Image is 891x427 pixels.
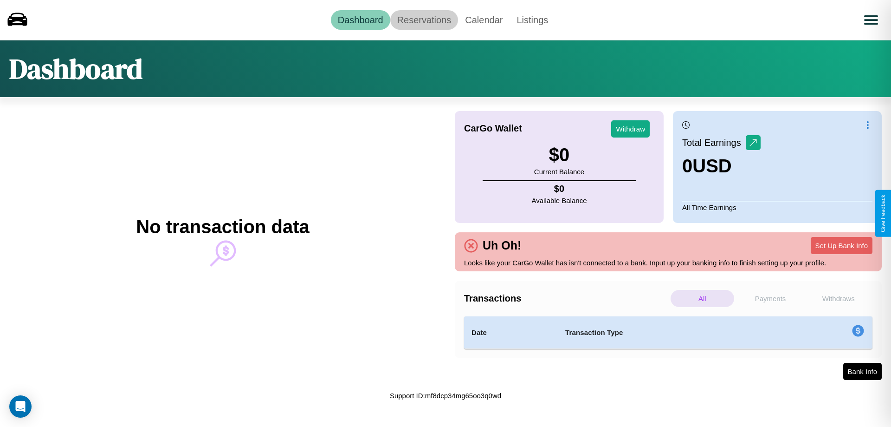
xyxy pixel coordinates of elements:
button: Withdraw [611,120,650,138]
p: All Time Earnings [682,201,872,214]
p: Payments [739,290,802,307]
h4: Transaction Type [565,327,776,338]
h4: $ 0 [532,184,587,194]
h4: Uh Oh! [478,239,526,252]
h4: Transactions [464,293,668,304]
a: Listings [510,10,555,30]
h3: $ 0 [534,145,584,165]
h4: Date [471,327,550,338]
a: Dashboard [331,10,390,30]
p: Current Balance [534,165,584,178]
p: Withdraws [807,290,870,307]
div: Give Feedback [880,195,886,232]
div: Open Intercom Messenger [9,395,32,418]
p: All [671,290,734,307]
h4: CarGo Wallet [464,123,522,134]
h2: No transaction data [136,217,309,237]
p: Available Balance [532,194,587,207]
button: Set Up Bank Info [811,237,872,254]
a: Reservations [390,10,458,30]
p: Looks like your CarGo Wallet has isn't connected to a bank. Input up your banking info to finish ... [464,256,872,269]
h1: Dashboard [9,50,142,88]
a: Calendar [458,10,510,30]
table: simple table [464,316,872,349]
button: Open menu [858,7,884,33]
h3: 0 USD [682,156,761,177]
button: Bank Info [843,363,882,380]
p: Total Earnings [682,134,746,151]
p: Support ID: mf8dcp34mg65oo3q0wd [390,389,501,402]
